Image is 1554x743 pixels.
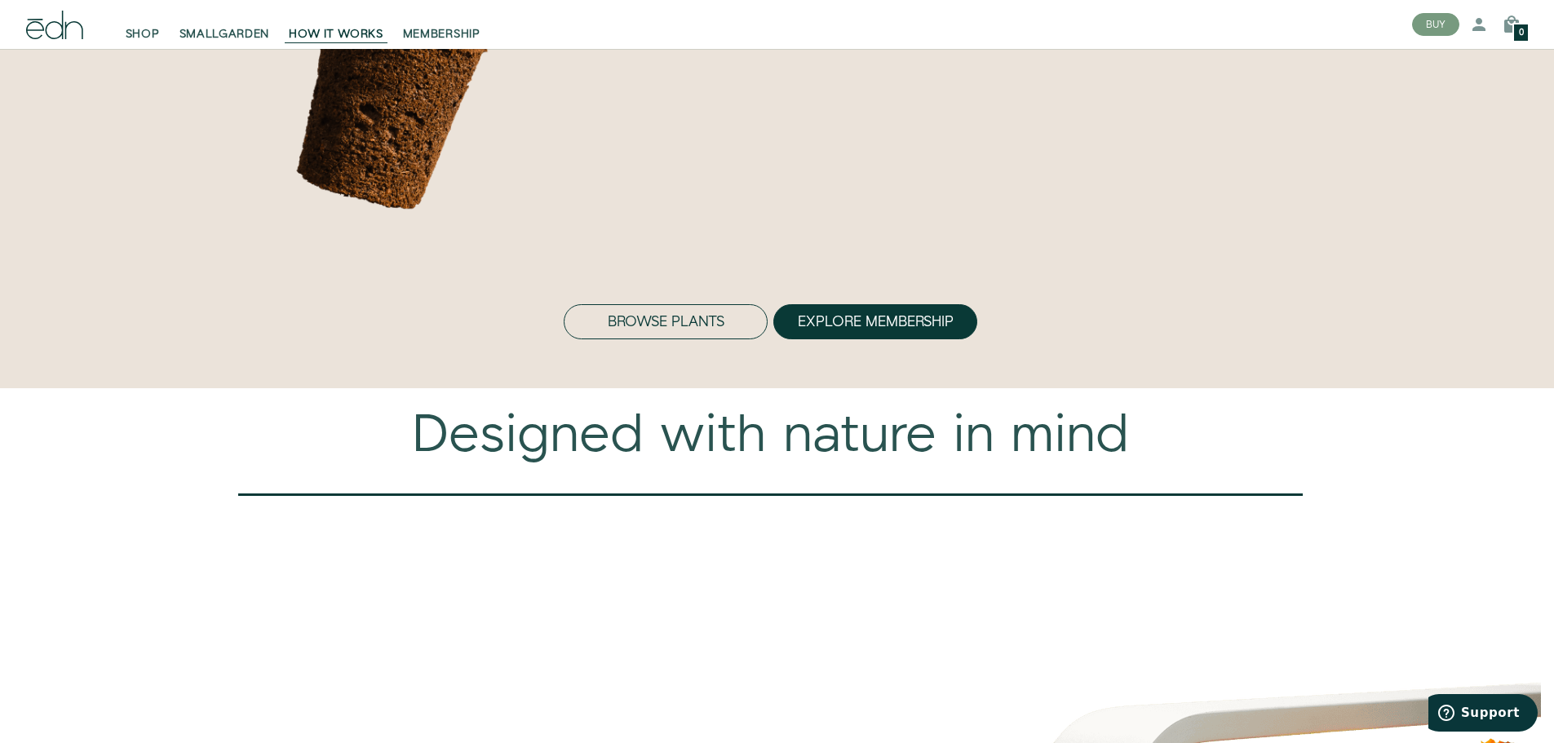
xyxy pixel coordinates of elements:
[279,7,392,42] a: HOW IT WORKS
[1428,694,1538,735] iframe: Opens a widget where you can find more information
[403,26,480,42] span: MEMBERSHIP
[289,26,383,42] span: HOW IT WORKS
[1519,29,1524,38] span: 0
[126,26,160,42] span: SHOP
[564,304,768,340] button: Browse Plants
[10,405,1531,467] div: Designed with nature in mind
[1412,13,1459,36] button: BUY
[116,7,170,42] a: SHOP
[393,7,490,42] a: MEMBERSHIP
[179,26,270,42] span: SMALLGARDEN
[170,7,280,42] a: SMALLGARDEN
[773,304,977,340] button: Explore Membership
